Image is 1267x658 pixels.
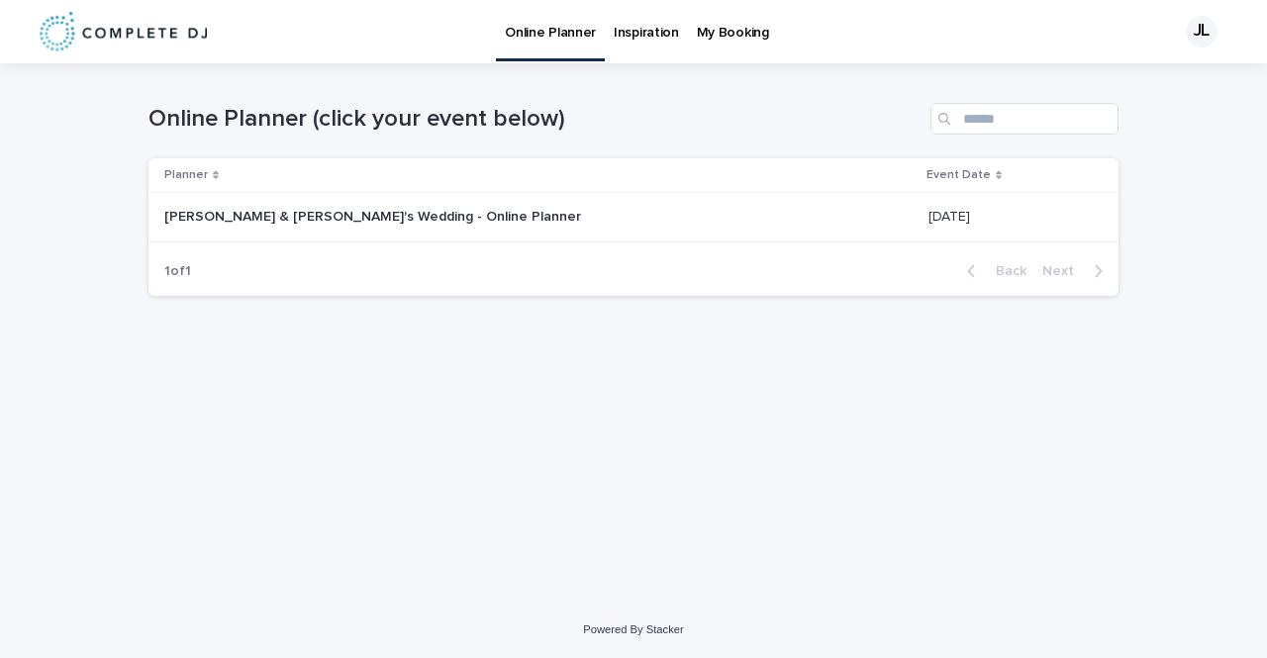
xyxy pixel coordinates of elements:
p: 1 of 1 [148,247,207,296]
tr: [PERSON_NAME] & [PERSON_NAME]'s Wedding - Online Planner[PERSON_NAME] & [PERSON_NAME]'s Wedding -... [148,193,1119,242]
span: Next [1042,264,1086,278]
p: Planner [164,164,208,186]
p: [DATE] [928,205,974,226]
button: Back [951,262,1034,280]
button: Next [1034,262,1119,280]
div: JL [1186,16,1218,47]
a: Powered By Stacker [583,623,683,635]
p: [PERSON_NAME] & [PERSON_NAME]'s Wedding - Online Planner [164,205,585,226]
p: Event Date [926,164,991,186]
span: Back [984,264,1026,278]
input: Search [930,103,1119,135]
h1: Online Planner (click your event below) [148,105,923,134]
img: 8nP3zCmvR2aWrOmylPw8 [40,12,207,51]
